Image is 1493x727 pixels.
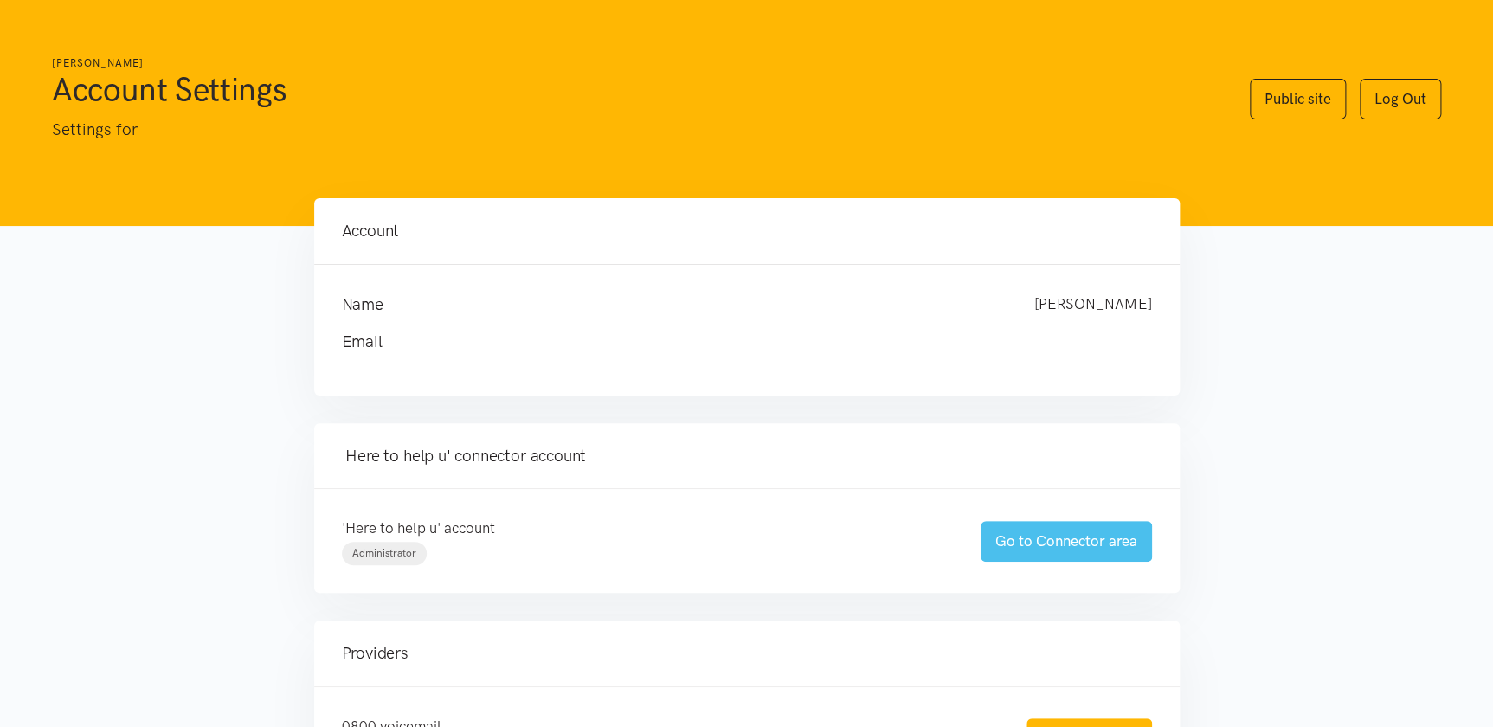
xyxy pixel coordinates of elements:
[342,641,1152,666] h4: Providers
[342,330,1117,354] h4: Email
[342,444,1152,468] h4: 'Here to help u' connector account
[52,117,1215,143] p: Settings for
[1360,79,1441,119] a: Log Out
[981,521,1152,562] a: Go to Connector area
[52,55,1215,72] h6: [PERSON_NAME]
[342,517,946,540] p: 'Here to help u' account
[1017,293,1169,317] div: [PERSON_NAME]
[342,219,1152,243] h4: Account
[352,547,416,559] span: Administrator
[342,293,1000,317] h4: Name
[52,68,1215,110] h1: Account Settings
[1250,79,1346,119] a: Public site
